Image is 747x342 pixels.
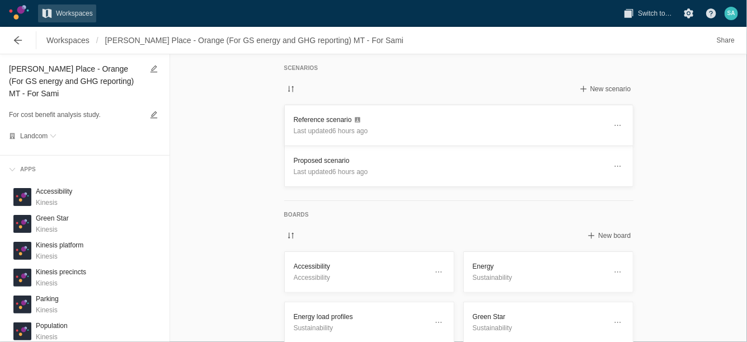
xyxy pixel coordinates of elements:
[294,261,427,272] h3: Accessibility
[36,293,59,304] h3: Parking
[13,322,31,340] div: K
[294,127,368,135] span: Last updated 6 hours ago
[294,272,427,283] p: Accessibility
[16,165,36,175] div: Apps
[284,146,633,187] a: Proposed scenarioLast updated6 hours ago
[590,85,631,93] span: New scenario
[93,31,102,49] span: /
[638,8,672,19] span: Switch to…
[46,35,90,46] span: Workspaces
[13,215,31,233] div: K
[36,197,72,208] p: Kinesis
[473,272,606,283] p: Sustainability
[36,213,69,224] h3: Green Star
[13,188,31,206] div: K
[20,133,48,139] span: Landcom
[36,186,72,197] h3: Accessibility
[294,311,427,322] h3: Energy load profiles
[36,278,86,289] p: Kinesis
[56,8,93,19] span: Workspaces
[725,7,738,20] div: SA
[284,63,633,73] h5: Scenarios
[473,311,606,322] h3: Green Star
[38,4,96,22] a: Workspaces
[577,82,633,96] button: New scenario
[713,31,738,49] button: Share
[473,322,606,334] p: Sustainability
[9,237,161,264] div: KKinesis logoKinesis platformKinesis
[13,242,31,260] div: K
[36,266,86,278] h3: Kinesis precincts
[284,210,633,220] h5: Boards
[463,251,633,293] a: EnergySustainability
[294,168,368,176] span: Last updated 6 hours ago
[9,108,143,121] textarea: For cost benefit analysis study.
[9,264,161,291] div: KKinesis logoKinesis precinctsKinesis
[473,261,606,272] h3: Energy
[294,155,606,166] h3: Proposed scenario
[284,105,633,146] a: Reference scenarioLast updated6 hours ago
[9,62,143,100] textarea: [PERSON_NAME] Place - Orange (For GS energy and GHG reporting) MT - For Sami
[9,291,161,318] div: KKinesis logoParkingKinesis
[36,224,69,235] p: Kinesis
[620,4,675,22] button: Switch to…
[36,304,59,316] p: Kinesis
[717,35,735,46] span: Share
[4,160,165,179] div: Apps
[20,130,57,142] button: Landcom
[36,240,83,251] h3: Kinesis platform
[36,320,68,331] h3: Population
[102,31,407,49] a: [PERSON_NAME] Place - Orange (For GS energy and GHG reporting) MT - For Sami
[598,231,631,240] span: New board
[13,269,31,287] div: K
[13,296,31,313] div: K
[105,35,403,46] span: [PERSON_NAME] Place - Orange (For GS energy and GHG reporting) MT - For Sami
[294,114,606,125] h3: Reference scenario
[9,184,161,210] div: KKinesis logoAccessibilityKinesis
[43,31,407,49] nav: Breadcrumb
[294,322,427,334] p: Sustainability
[284,251,454,293] a: AccessibilityAccessibility
[9,210,161,237] div: KKinesis logoGreen StarKinesis
[43,31,93,49] a: Workspaces
[36,251,83,262] p: Kinesis
[585,229,633,242] button: New board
